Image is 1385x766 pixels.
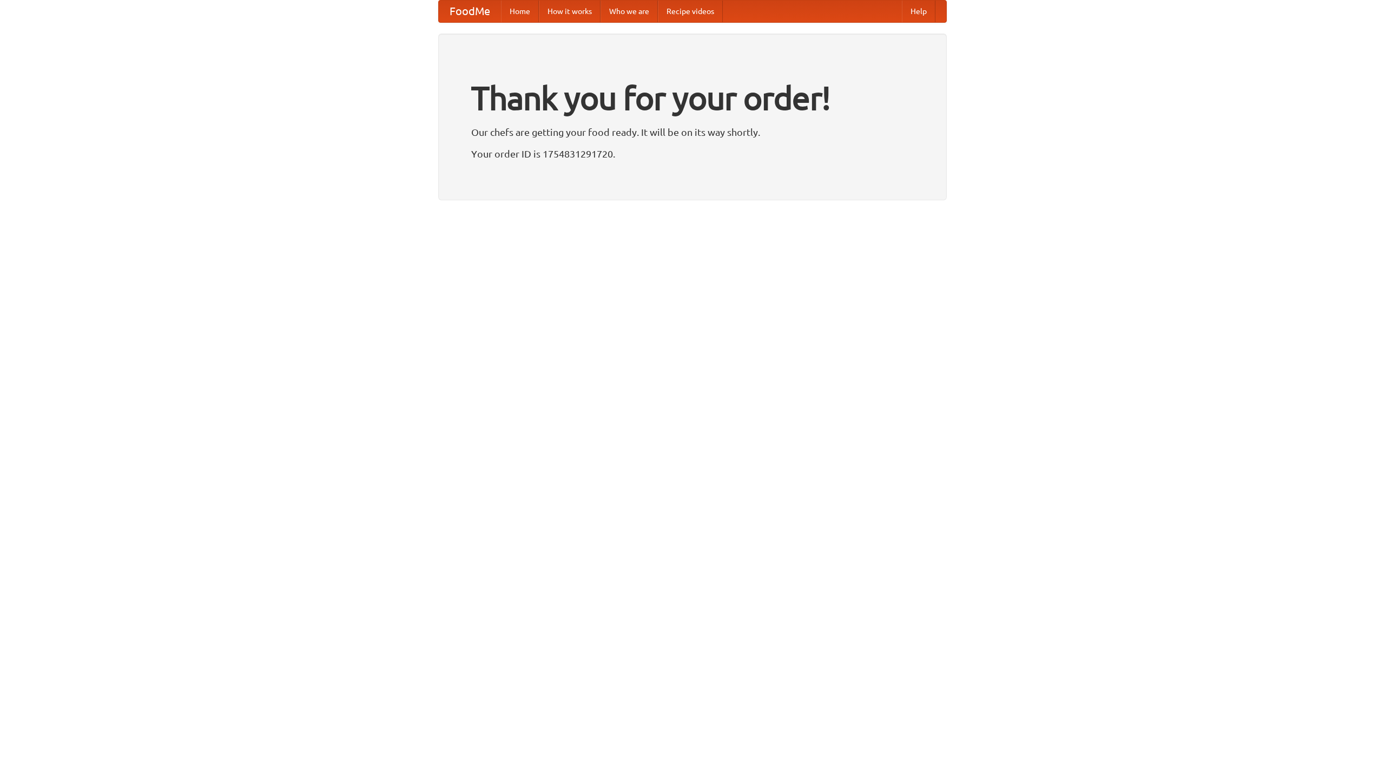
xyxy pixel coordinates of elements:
a: FoodMe [439,1,501,22]
a: Recipe videos [658,1,723,22]
a: Help [902,1,935,22]
a: How it works [539,1,601,22]
a: Who we are [601,1,658,22]
h1: Thank you for your order! [471,72,914,124]
p: Our chefs are getting your food ready. It will be on its way shortly. [471,124,914,140]
a: Home [501,1,539,22]
p: Your order ID is 1754831291720. [471,146,914,162]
